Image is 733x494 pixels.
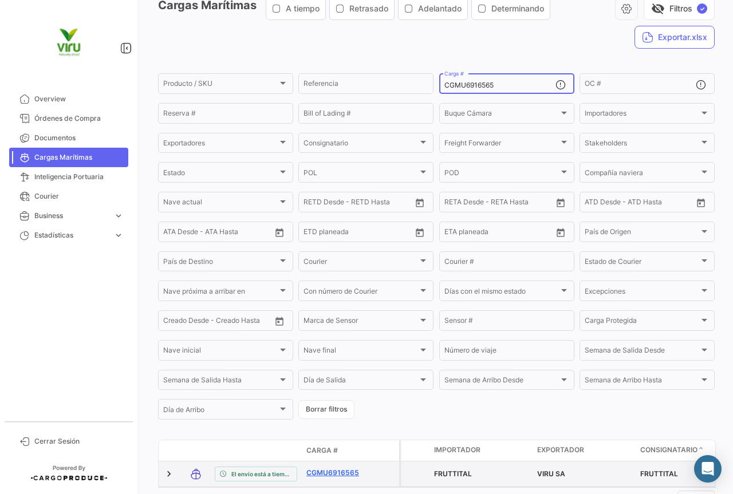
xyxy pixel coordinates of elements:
[163,230,198,238] input: ATA Desde
[444,170,559,178] span: POD
[163,170,278,178] span: Estado
[34,152,124,163] span: Cargas Marítimas
[304,259,418,267] span: Courier
[635,26,715,49] button: Exportar.xlsx
[113,230,124,240] span: expand_more
[34,133,124,143] span: Documentos
[651,2,665,15] span: visibility_off
[537,469,565,478] span: VIRU SA
[304,170,418,178] span: POL
[585,318,699,326] span: Carga Protegida
[444,111,559,119] span: Buque Cámara
[491,3,544,14] span: Determinando
[34,113,124,124] span: Órdenes de Compra
[585,170,699,178] span: Compañía naviera
[163,348,278,356] span: Nave inicial
[217,318,269,326] input: Creado Hasta
[304,318,418,326] span: Marca de Sensor
[113,211,124,221] span: expand_more
[585,200,621,208] input: ATD Desde
[9,89,128,109] a: Overview
[163,81,278,89] span: Producto / SKU
[418,3,462,14] span: Adelantado
[306,445,338,456] span: Carga #
[585,259,699,267] span: Estado de Courier
[34,436,124,446] span: Cerrar Sesión
[444,230,465,238] input: Desde
[34,94,124,104] span: Overview
[163,289,278,297] span: Nave próxima a arribar en
[401,440,429,461] datatable-header-cell: Carga Protegida
[444,200,465,208] input: Desde
[286,3,320,14] span: A tiempo
[9,167,128,187] a: Inteligencia Portuaria
[271,224,288,241] button: Open calendar
[163,468,175,480] a: Expand/Collapse Row
[163,408,278,416] span: Día de Arribo
[640,445,697,455] span: Consignatario
[585,378,699,386] span: Semana de Arribo Hasta
[163,259,278,267] span: País de Destino
[9,128,128,148] a: Documentos
[306,468,366,478] a: CGMU6916565
[585,289,699,297] span: Excepciones
[163,141,278,149] span: Exportadores
[694,455,722,483] div: Abrir Intercom Messenger
[629,200,680,208] input: ATD Hasta
[271,313,288,330] button: Open calendar
[34,172,124,182] span: Inteligencia Portuaria
[429,440,533,461] datatable-header-cell: Importador
[304,230,324,238] input: Desde
[304,141,418,149] span: Consignatario
[411,194,428,211] button: Open calendar
[349,3,388,14] span: Retrasado
[34,211,109,221] span: Business
[697,3,707,14] span: ✓
[163,200,278,208] span: Nave actual
[585,230,699,238] span: País de Origen
[9,148,128,167] a: Cargas Marítimas
[585,348,699,356] span: Semana de Salida Desde
[304,378,418,386] span: Día de Salida
[473,200,525,208] input: Hasta
[444,289,559,297] span: Días con el mismo estado
[411,224,428,241] button: Open calendar
[206,230,258,238] input: ATA Hasta
[210,446,302,455] datatable-header-cell: Estado de Envio
[304,200,324,208] input: Desde
[302,441,371,460] datatable-header-cell: Carga #
[304,348,418,356] span: Nave final
[9,187,128,206] a: Courier
[473,230,525,238] input: Hasta
[298,400,354,419] button: Borrar filtros
[231,469,292,479] span: El envío está a tiempo.
[304,289,418,297] span: Con número de Courier
[332,200,384,208] input: Hasta
[640,469,678,478] span: FRUTTITAL
[552,194,569,211] button: Open calendar
[444,378,559,386] span: Semana de Arribo Desde
[585,141,699,149] span: Stakeholders
[552,224,569,241] button: Open calendar
[434,445,480,455] span: Importador
[332,230,384,238] input: Hasta
[371,446,399,455] datatable-header-cell: Póliza
[163,318,209,326] input: Creado Desde
[434,469,472,478] span: FRUTTITAL
[585,111,699,119] span: Importadores
[182,446,210,455] datatable-header-cell: Modo de Transporte
[444,141,559,149] span: Freight Forwarder
[34,191,124,201] span: Courier
[692,194,710,211] button: Open calendar
[9,109,128,128] a: Órdenes de Compra
[34,230,109,240] span: Estadísticas
[40,14,97,71] img: viru.png
[533,440,636,461] datatable-header-cell: Exportador
[163,378,278,386] span: Semana de Salida Hasta
[537,445,584,455] span: Exportador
